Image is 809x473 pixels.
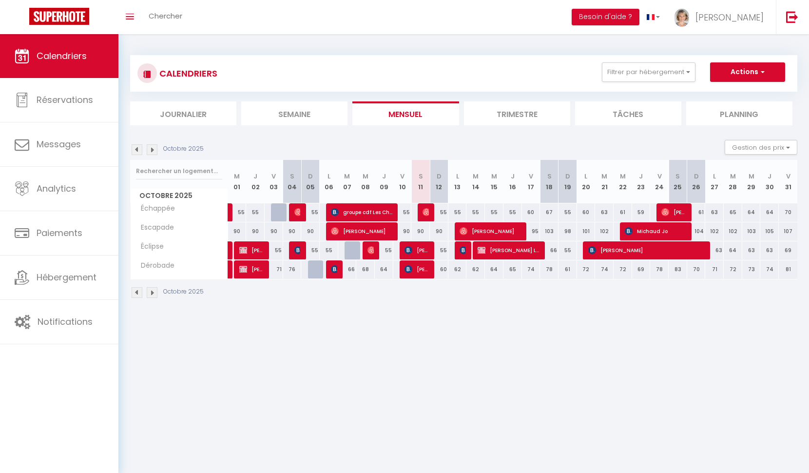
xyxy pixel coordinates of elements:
[136,162,222,180] input: Rechercher un logement...
[650,160,669,203] th: 24
[393,160,412,203] th: 10
[37,94,93,106] span: Réservations
[577,203,596,221] div: 60
[786,11,798,23] img: logout
[503,203,522,221] div: 55
[559,222,577,240] div: 98
[639,172,643,181] abbr: J
[411,222,430,240] div: 90
[132,203,177,214] span: Échappée
[540,241,559,259] div: 66
[338,260,357,278] div: 66
[768,172,771,181] abbr: J
[448,260,467,278] div: 62
[710,62,785,82] button: Actions
[686,101,792,125] li: Planning
[430,241,448,259] div: 55
[601,172,607,181] abbr: M
[779,203,797,221] div: 70
[37,138,81,150] span: Messages
[37,227,82,239] span: Paiements
[614,260,632,278] div: 72
[382,172,386,181] abbr: J
[724,260,742,278] div: 72
[786,172,790,181] abbr: V
[241,101,347,125] li: Semaine
[466,160,485,203] th: 14
[742,222,761,240] div: 103
[577,160,596,203] th: 20
[246,203,265,221] div: 55
[411,160,430,203] th: 11
[37,50,87,62] span: Calendriers
[430,222,448,240] div: 90
[687,203,706,221] div: 61
[228,160,247,203] th: 01
[38,315,93,328] span: Notifications
[540,260,559,278] div: 78
[356,160,375,203] th: 08
[614,160,632,203] th: 22
[705,160,724,203] th: 27
[760,160,779,203] th: 30
[301,241,320,259] div: 55
[375,260,393,278] div: 64
[491,172,497,181] abbr: M
[37,271,96,283] span: Hébergement
[466,203,485,221] div: 55
[130,101,236,125] li: Journalier
[448,203,467,221] div: 55
[163,287,204,296] p: Octobre 2025
[522,260,540,278] div: 74
[625,222,687,240] span: Michaud Jo
[540,222,559,240] div: 103
[294,241,301,259] span: [PERSON_NAME]
[522,222,540,240] div: 95
[724,241,742,259] div: 64
[331,260,337,278] span: [PERSON_NAME]
[669,160,687,203] th: 25
[430,203,448,221] div: 55
[742,260,761,278] div: 73
[367,241,374,259] span: [PERSON_NAME]
[352,101,459,125] li: Mensuel
[430,160,448,203] th: 12
[687,260,706,278] div: 70
[760,241,779,259] div: 63
[595,203,614,221] div: 63
[375,241,393,259] div: 55
[779,260,797,278] div: 81
[344,172,350,181] abbr: M
[294,203,301,221] span: [PERSON_NAME]
[742,203,761,221] div: 64
[705,241,724,259] div: 63
[320,241,338,259] div: 55
[265,222,283,240] div: 90
[301,203,320,221] div: 55
[132,241,169,252] span: Éclipse
[456,172,459,181] abbr: L
[669,260,687,278] div: 83
[131,189,228,203] span: Octobre 2025
[724,222,742,240] div: 102
[620,172,626,181] abbr: M
[283,260,302,278] div: 76
[228,203,247,221] div: 55
[393,203,412,221] div: 55
[779,241,797,259] div: 69
[742,160,761,203] th: 29
[503,160,522,203] th: 16
[661,203,686,221] span: [PERSON_NAME]
[338,160,357,203] th: 07
[228,222,247,240] div: 90
[265,160,283,203] th: 03
[423,203,429,221] span: [PERSON_NAME]
[602,62,695,82] button: Filtrer par hébergement
[485,260,503,278] div: 64
[511,172,515,181] abbr: J
[503,260,522,278] div: 65
[132,260,177,271] span: Dérobade
[437,172,442,181] abbr: D
[163,144,204,154] p: Octobre 2025
[320,160,338,203] th: 06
